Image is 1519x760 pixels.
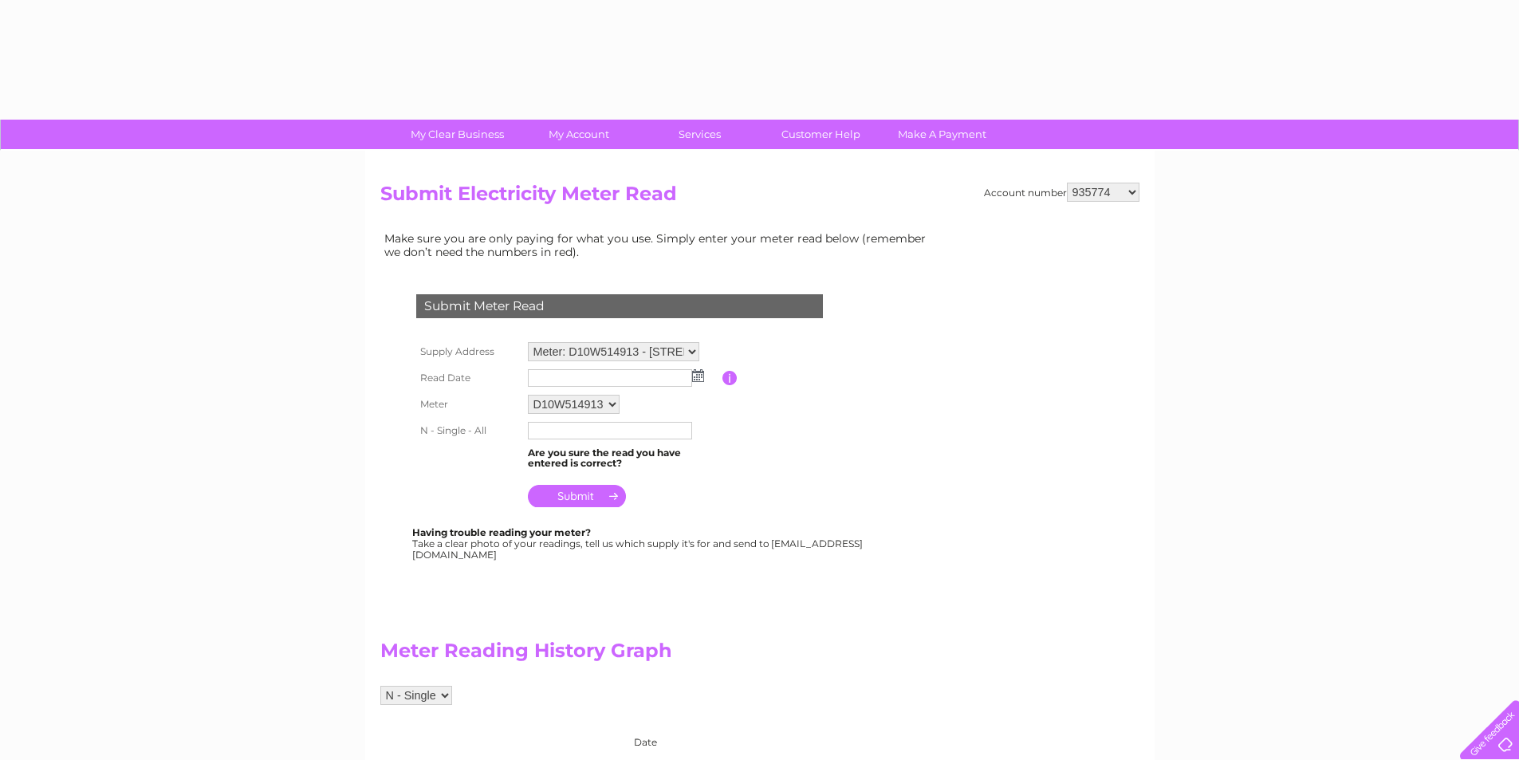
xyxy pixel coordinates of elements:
div: Date [380,721,939,748]
a: Customer Help [755,120,887,149]
a: Make A Payment [876,120,1008,149]
th: N - Single - All [412,418,524,443]
a: Services [634,120,765,149]
b: Having trouble reading your meter? [412,526,591,538]
td: Make sure you are only paying for what you use. Simply enter your meter read below (remember we d... [380,228,939,262]
h2: Submit Electricity Meter Read [380,183,1139,213]
input: Submit [528,485,626,507]
th: Read Date [412,365,524,391]
div: Submit Meter Read [416,294,823,318]
th: Supply Address [412,338,524,365]
div: Take a clear photo of your readings, tell us which supply it's for and send to [EMAIL_ADDRESS][DO... [412,527,865,560]
img: ... [692,369,704,382]
h2: Meter Reading History Graph [380,640,939,670]
a: My Clear Business [392,120,523,149]
input: Information [722,371,738,385]
div: Account number [984,183,1139,202]
th: Meter [412,391,524,418]
td: Are you sure the read you have entered is correct? [524,443,722,474]
a: My Account [513,120,644,149]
